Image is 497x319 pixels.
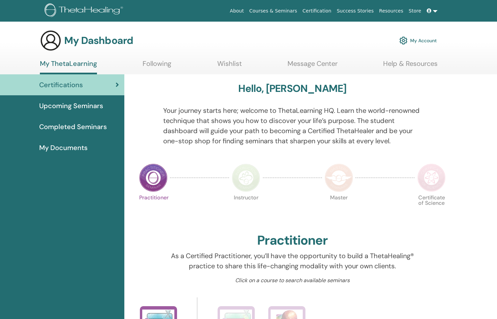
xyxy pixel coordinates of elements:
[399,33,437,48] a: My Account
[383,59,438,73] a: Help & Resources
[143,59,171,73] a: Following
[39,143,88,153] span: My Documents
[257,233,328,248] h2: Practitioner
[139,164,168,192] img: Practitioner
[163,251,421,271] p: As a Certified Practitioner, you’ll have the opportunity to build a ThetaHealing® practice to sha...
[399,35,407,46] img: cog.svg
[247,5,300,17] a: Courses & Seminars
[238,82,346,95] h3: Hello, [PERSON_NAME]
[163,276,421,285] p: Click on a course to search available seminars
[300,5,334,17] a: Certification
[232,195,260,223] p: Instructor
[139,195,168,223] p: Practitioner
[40,30,61,51] img: generic-user-icon.jpg
[45,3,125,19] img: logo.png
[376,5,406,17] a: Resources
[163,105,421,146] p: Your journey starts here; welcome to ThetaLearning HQ. Learn the world-renowned technique that sh...
[40,59,97,74] a: My ThetaLearning
[417,195,446,223] p: Certificate of Science
[227,5,246,17] a: About
[325,195,353,223] p: Master
[217,59,242,73] a: Wishlist
[417,164,446,192] img: Certificate of Science
[406,5,424,17] a: Store
[232,164,260,192] img: Instructor
[64,34,133,47] h3: My Dashboard
[39,122,107,132] span: Completed Seminars
[39,101,103,111] span: Upcoming Seminars
[325,164,353,192] img: Master
[334,5,376,17] a: Success Stories
[39,80,83,90] span: Certifications
[288,59,338,73] a: Message Center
